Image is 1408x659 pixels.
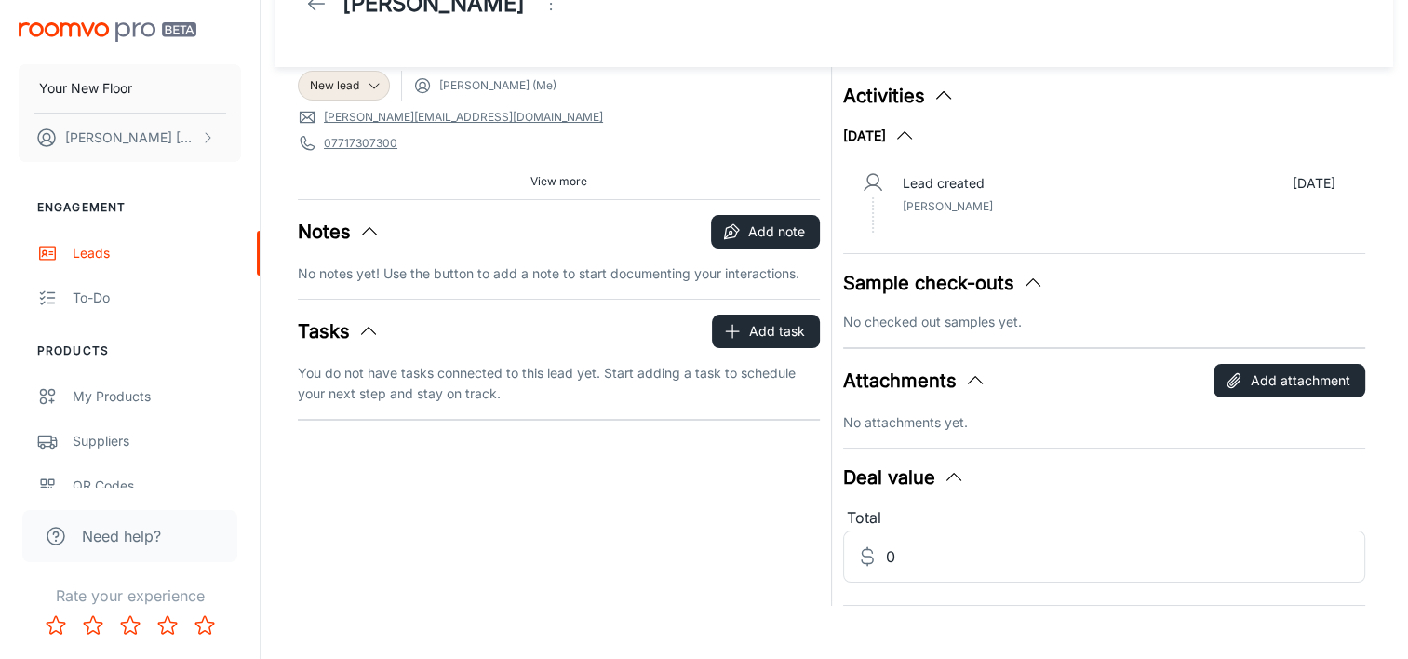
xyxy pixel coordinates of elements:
[82,525,161,547] span: Need help?
[843,464,965,491] button: Deal value
[19,22,196,42] img: Roomvo PRO Beta
[843,312,1365,332] p: No checked out samples yet.
[19,64,241,113] button: Your New Floor
[712,315,820,348] button: Add task
[19,114,241,162] button: [PERSON_NAME] [PERSON_NAME]
[711,215,820,249] button: Add note
[843,82,955,110] button: Activities
[186,607,223,644] button: Rate 5 star
[843,412,1365,433] p: No attachments yet.
[298,363,820,404] p: You do not have tasks connected to this lead yet. Start adding a task to schedule your next step ...
[298,71,390,101] div: New lead
[324,135,397,152] a: 07717307300
[74,607,112,644] button: Rate 2 star
[843,269,1044,297] button: Sample check-outs
[1214,364,1365,397] button: Add attachment
[843,367,986,395] button: Attachments
[149,607,186,644] button: Rate 4 star
[112,607,149,644] button: Rate 3 star
[843,506,1365,531] div: Total
[439,77,556,94] span: [PERSON_NAME] (Me)
[530,173,587,190] span: View more
[903,173,985,194] p: Lead created
[73,431,241,451] div: Suppliers
[324,109,603,126] a: [PERSON_NAME][EMAIL_ADDRESS][DOMAIN_NAME]
[73,243,241,263] div: Leads
[310,77,359,94] span: New lead
[73,288,241,308] div: To-do
[298,218,381,246] button: Notes
[15,585,245,607] p: Rate your experience
[298,263,820,284] p: No notes yet! Use the button to add a note to start documenting your interactions.
[523,168,595,195] button: View more
[886,531,1365,583] input: Estimated deal value
[903,199,993,213] span: [PERSON_NAME]
[73,476,241,496] div: QR Codes
[843,125,916,147] button: [DATE]
[298,317,380,345] button: Tasks
[37,607,74,644] button: Rate 1 star
[73,386,241,407] div: My Products
[39,78,132,99] p: Your New Floor
[65,128,196,148] p: [PERSON_NAME] [PERSON_NAME]
[1293,173,1335,194] p: [DATE]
